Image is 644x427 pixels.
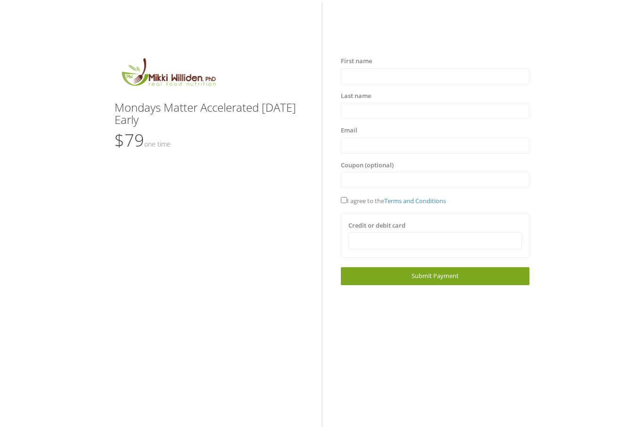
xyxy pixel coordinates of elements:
[115,57,222,92] img: MikkiLogoMain.png
[384,197,446,205] a: Terms and Conditions
[144,140,171,148] small: One time
[348,221,405,230] label: Credit or debit card
[341,161,394,170] label: Coupon (optional)
[341,57,372,66] label: First name
[115,101,303,126] h3: Mondays Matter Accelerated [DATE] Early
[341,267,529,285] a: Submit Payment
[355,237,516,245] iframe: Secure card payment input frame
[341,91,371,101] label: Last name
[341,197,446,205] span: I agree to the
[115,129,171,152] span: $79
[341,126,357,135] label: Email
[412,271,459,280] span: Submit Payment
